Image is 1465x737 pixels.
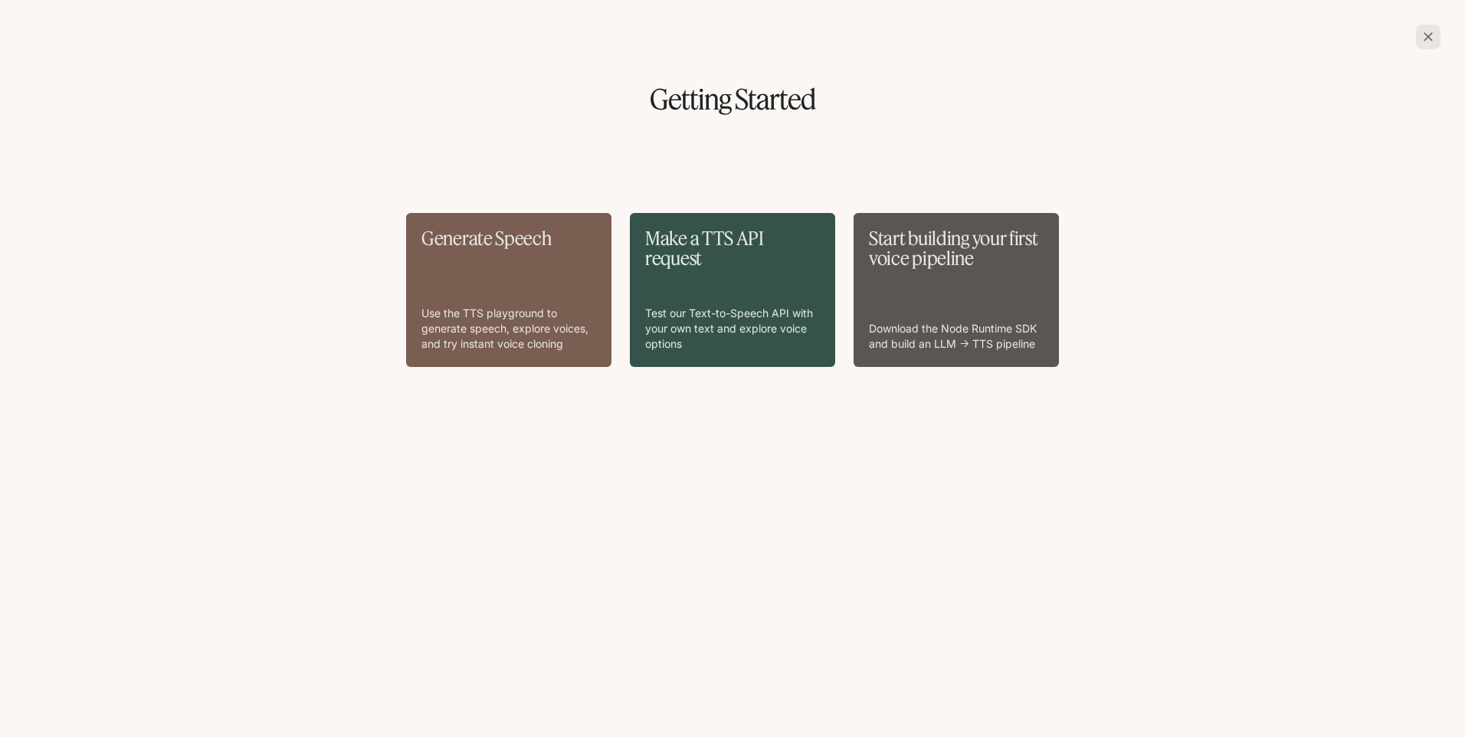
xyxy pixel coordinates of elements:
a: Make a TTS API requestTest our Text-to-Speech API with your own text and explore voice options [630,213,835,367]
p: Generate Speech [421,228,596,248]
p: Download the Node Runtime SDK and build an LLM → TTS pipeline [869,321,1044,352]
p: Make a TTS API request [645,228,820,269]
p: Test our Text-to-Speech API with your own text and explore voice options [645,306,820,352]
a: Generate SpeechUse the TTS playground to generate speech, explore voices, and try instant voice c... [406,213,611,367]
h1: Getting Started [25,86,1440,113]
a: Start building your first voice pipelineDownload the Node Runtime SDK and build an LLM → TTS pipe... [854,213,1059,367]
p: Use the TTS playground to generate speech, explore voices, and try instant voice cloning [421,306,596,352]
p: Start building your first voice pipeline [869,228,1044,269]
